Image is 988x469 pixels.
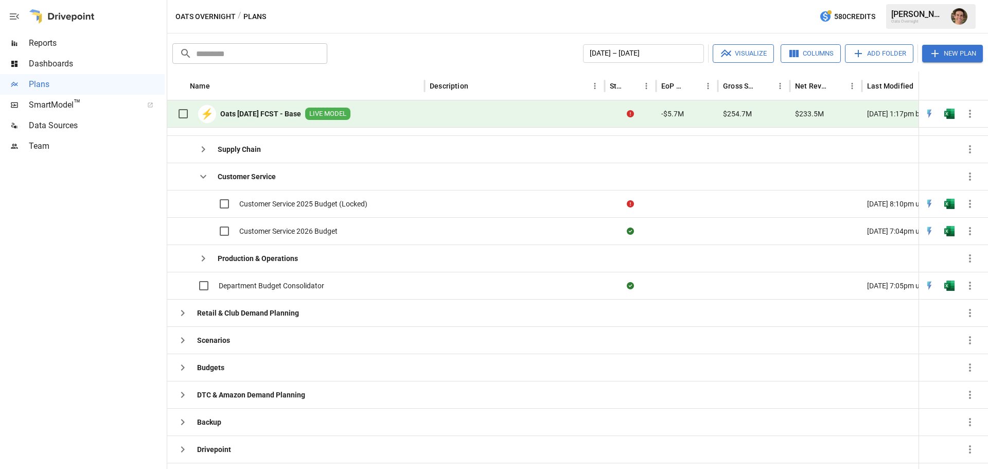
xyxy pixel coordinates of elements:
[924,199,934,209] img: quick-edit-flash.b8aec18c.svg
[218,253,298,264] b: Production & Operations
[944,281,955,291] img: excel-icon.76473adf.svg
[795,82,830,90] div: Net Revenue
[944,109,955,119] div: Open in Excel
[924,226,934,236] img: quick-edit-flash.b8aec18c.svg
[627,226,634,236] div: Sync complete
[627,281,634,291] div: Sync complete
[74,97,81,110] span: ™
[211,79,225,93] button: Sort
[924,199,934,209] div: Open in Quick Edit
[661,109,684,119] span: -$5.7M
[924,281,934,291] div: Open in Quick Edit
[758,79,773,93] button: Sort
[815,7,879,26] button: 580Credits
[661,82,685,90] div: EoP Cash
[924,281,934,291] img: quick-edit-flash.b8aec18c.svg
[713,44,774,63] button: Visualize
[867,82,913,90] div: Last Modified
[945,2,974,31] button: Ryan Zayas
[831,79,845,93] button: Sort
[29,37,165,49] span: Reports
[924,109,934,119] img: quick-edit-flash.b8aec18c.svg
[922,45,983,62] button: New Plan
[686,79,701,93] button: Sort
[197,417,221,427] b: Backup
[583,44,704,63] button: [DATE] – [DATE]
[220,109,301,119] b: Oats [DATE] FCST - Base
[723,109,752,119] span: $254.7M
[29,119,165,132] span: Data Sources
[924,109,934,119] div: Open in Quick Edit
[29,99,136,111] span: SmartModel
[845,79,859,93] button: Net Revenue column menu
[197,362,224,373] b: Budgets
[625,79,639,93] button: Sort
[197,390,305,400] b: DTC & Amazon Demand Planning
[891,19,945,24] div: Oats Overnight
[627,109,634,119] div: Error during sync.
[218,144,261,154] b: Supply Chain
[944,199,955,209] div: Open in Excel
[198,105,216,123] div: ⚡
[701,79,715,93] button: EoP Cash column menu
[239,226,338,236] span: Customer Service 2026 Budget
[197,444,231,455] b: Drivepoint
[627,199,634,209] div: Error during sync.
[219,281,324,291] span: Department Budget Consolidator
[944,281,955,291] div: Open in Excel
[29,78,165,91] span: Plans
[29,140,165,152] span: Team
[781,44,841,63] button: Columns
[723,82,757,90] div: Gross Sales
[773,79,787,93] button: Gross Sales column menu
[914,79,929,93] button: Sort
[944,226,955,236] div: Open in Excel
[175,10,236,23] button: Oats Overnight
[944,109,955,119] img: excel-icon.76473adf.svg
[966,79,980,93] button: Sort
[218,171,276,182] b: Customer Service
[197,308,299,318] b: Retail & Club Demand Planning
[305,109,350,119] span: LIVE MODEL
[795,109,824,119] span: $233.5M
[891,9,945,19] div: [PERSON_NAME]
[190,82,210,90] div: Name
[845,44,913,63] button: Add Folder
[944,199,955,209] img: excel-icon.76473adf.svg
[944,226,955,236] img: excel-icon.76473adf.svg
[951,8,967,25] img: Ryan Zayas
[29,58,165,70] span: Dashboards
[639,79,654,93] button: Status column menu
[238,10,241,23] div: /
[610,82,624,90] div: Status
[430,82,468,90] div: Description
[588,79,602,93] button: Description column menu
[924,226,934,236] div: Open in Quick Edit
[469,79,484,93] button: Sort
[197,335,230,345] b: Scenarios
[239,199,367,209] span: Customer Service 2025 Budget (Locked)
[834,10,875,23] span: 580 Credits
